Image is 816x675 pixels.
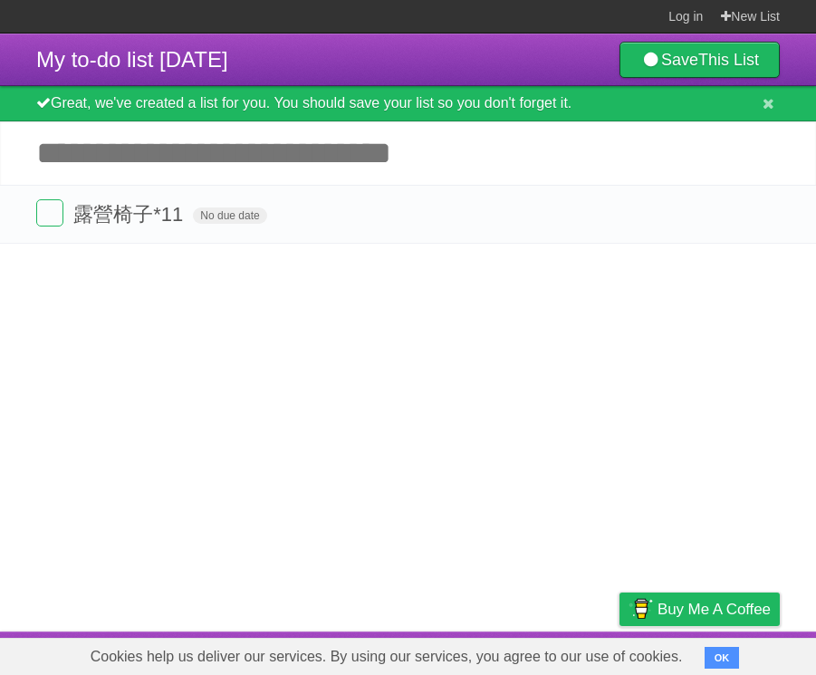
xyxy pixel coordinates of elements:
a: About [379,636,417,670]
a: Terms [534,636,574,670]
a: Developers [438,636,512,670]
a: Suggest a feature [666,636,780,670]
a: Buy me a coffee [619,593,780,626]
a: SaveThis List [619,42,780,78]
label: Done [36,199,63,227]
img: Buy me a coffee [629,593,653,624]
b: This List [698,51,759,69]
button: OK [705,647,740,669]
span: Cookies help us deliver our services. By using our services, you agree to our use of cookies. [72,639,701,675]
a: Privacy [596,636,643,670]
span: My to-do list [DATE] [36,47,228,72]
span: Buy me a coffee [658,593,771,625]
span: 露營椅子*11 [73,203,187,226]
span: No due date [193,207,266,224]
